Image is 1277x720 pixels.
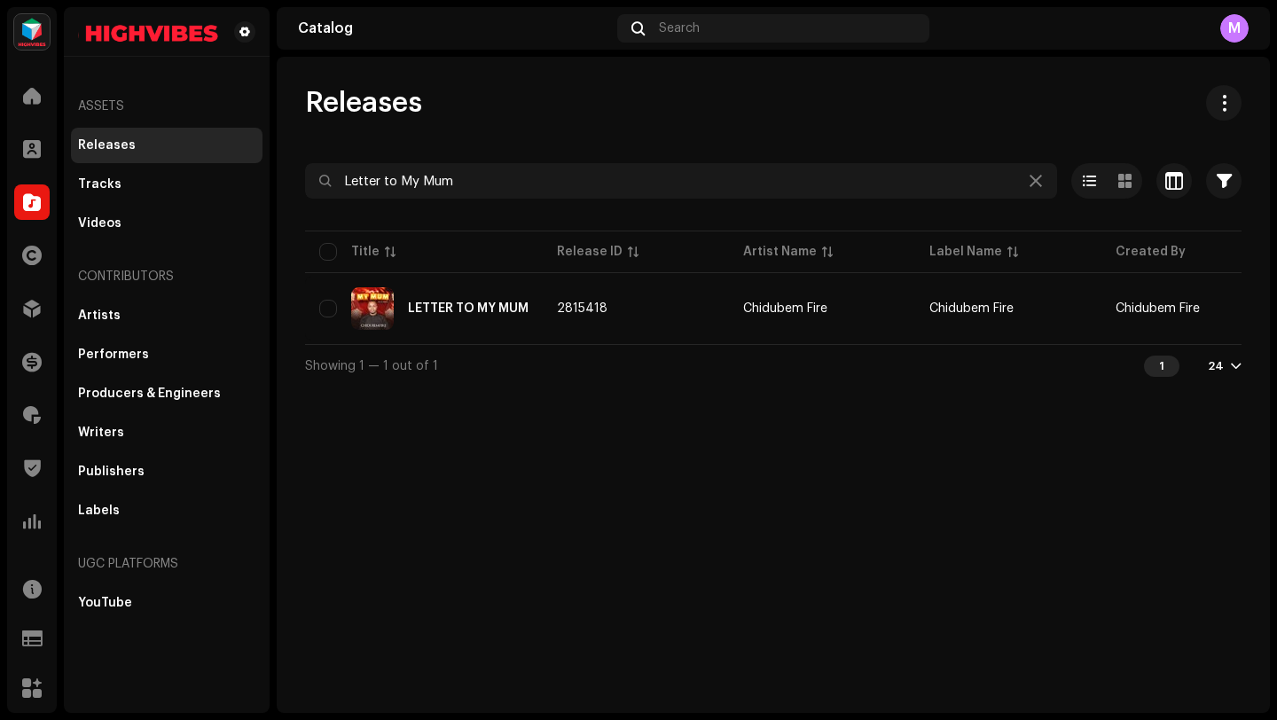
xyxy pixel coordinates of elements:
[14,14,50,50] img: feab3aad-9b62-475c-8caf-26f15a9573ee
[743,243,817,261] div: Artist Name
[78,216,121,231] div: Videos
[298,21,610,35] div: Catalog
[78,348,149,362] div: Performers
[71,585,262,621] re-m-nav-item: YouTube
[71,128,262,163] re-m-nav-item: Releases
[305,360,438,372] span: Showing 1 — 1 out of 1
[71,85,262,128] re-a-nav-header: Assets
[351,243,380,261] div: Title
[71,454,262,489] re-m-nav-item: Publishers
[557,302,607,315] span: 2815418
[1116,302,1200,315] span: Chidubem Fire
[71,167,262,202] re-m-nav-item: Tracks
[408,302,529,315] div: LETTER TO MY MUM
[71,255,262,298] re-a-nav-header: Contributors
[929,302,1014,315] span: Chidubem Fire
[78,309,121,323] div: Artists
[78,177,121,192] div: Tracks
[78,21,227,43] img: d4093022-bcd4-44a3-a5aa-2cc358ba159b
[351,287,394,330] img: 85699f53-6179-446f-b52d-2965d42b22f6
[78,426,124,440] div: Writers
[1220,14,1249,43] div: M
[78,465,145,479] div: Publishers
[743,302,901,315] span: Chidubem Fire
[78,138,136,153] div: Releases
[929,243,1002,261] div: Label Name
[305,85,422,121] span: Releases
[78,596,132,610] div: YouTube
[305,163,1057,199] input: Search
[1208,359,1224,373] div: 24
[71,415,262,450] re-m-nav-item: Writers
[78,387,221,401] div: Producers & Engineers
[1144,356,1179,377] div: 1
[557,243,623,261] div: Release ID
[71,376,262,411] re-m-nav-item: Producers & Engineers
[78,504,120,518] div: Labels
[743,302,827,315] div: Chidubem Fire
[71,543,262,585] re-a-nav-header: UGC Platforms
[71,298,262,333] re-m-nav-item: Artists
[659,21,700,35] span: Search
[71,337,262,372] re-m-nav-item: Performers
[71,206,262,241] re-m-nav-item: Videos
[71,493,262,528] re-m-nav-item: Labels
